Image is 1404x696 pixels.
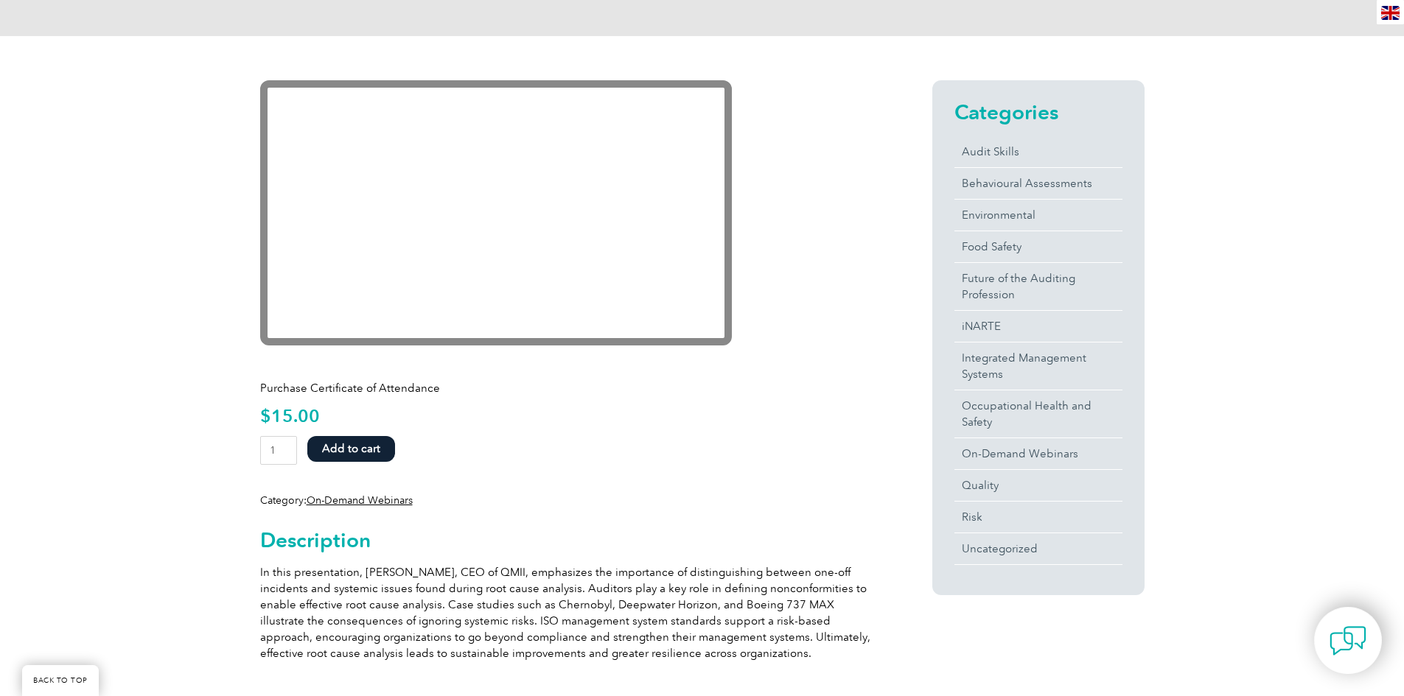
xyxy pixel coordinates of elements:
[260,80,732,345] iframe: YouTube video player
[954,200,1122,231] a: Environmental
[954,390,1122,437] a: Occupational Health and Safety
[954,342,1122,390] a: Integrated Management Systems
[954,311,1122,342] a: iNARTE
[954,533,1122,564] a: Uncategorized
[954,136,1122,167] a: Audit Skills
[954,168,1122,199] a: Behavioural Assessments
[260,436,298,465] input: Product quantity
[954,100,1122,124] h2: Categories
[954,438,1122,469] a: On-Demand Webinars
[260,564,879,661] p: In this presentation, [PERSON_NAME], CEO of QMII, emphasizes the importance of distinguishing bet...
[1330,622,1366,659] img: contact-chat.png
[260,528,879,552] h2: Description
[260,405,320,426] bdi: 15.00
[260,494,413,507] span: Category:
[954,470,1122,501] a: Quality
[260,380,879,396] p: Purchase Certificate of Attendance
[260,405,271,426] span: $
[307,494,413,507] a: On-Demand Webinars
[22,665,99,696] a: BACK TO TOP
[954,502,1122,532] a: Risk
[954,231,1122,262] a: Food Safety
[307,436,395,462] button: Add to cart
[954,263,1122,310] a: Future of the Auditing Profession
[1381,6,1400,20] img: en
